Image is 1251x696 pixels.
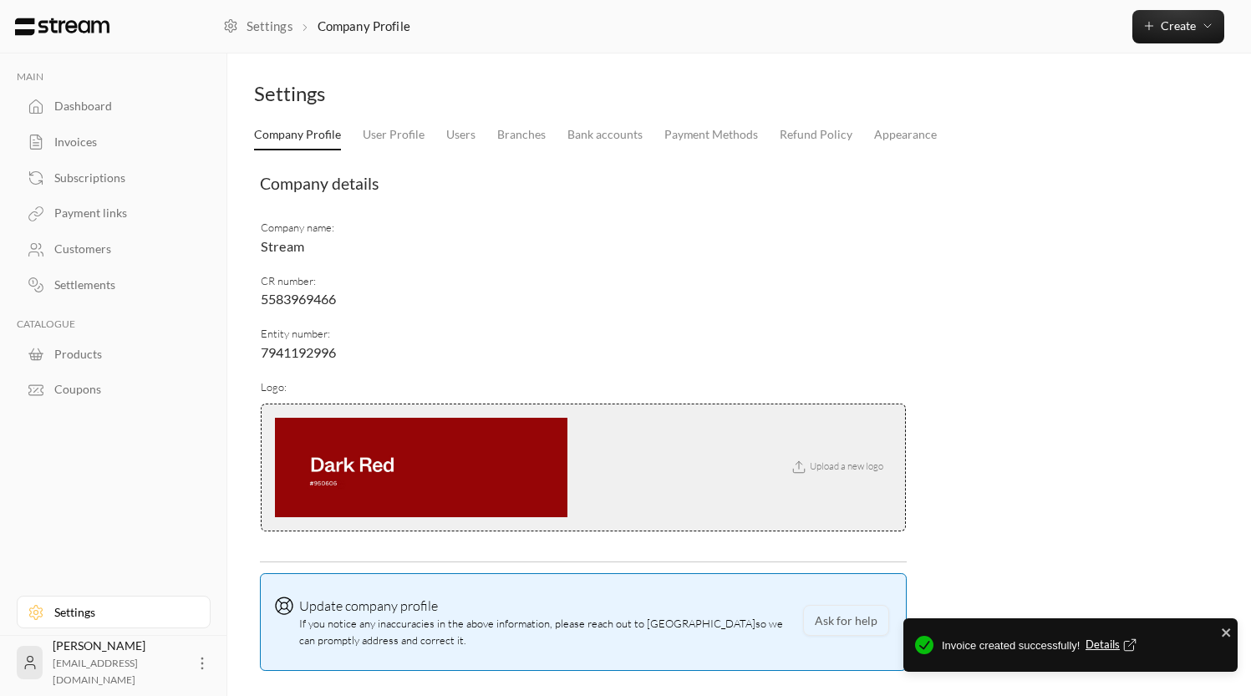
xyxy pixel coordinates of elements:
div: Products [54,346,190,363]
a: Invoices [17,126,211,159]
a: Payment Methods [664,120,758,150]
span: [EMAIL_ADDRESS][DOMAIN_NAME] [53,657,138,686]
span: Update company profile [299,597,438,614]
span: Create [1161,18,1196,33]
a: Products [17,338,211,370]
nav: breadcrumb [223,17,410,35]
td: Logo : [260,371,907,551]
a: Bank accounts [567,120,643,150]
span: Company details [260,174,379,193]
img: Logo [13,18,111,36]
a: Appearance [874,120,937,150]
div: Settlements [54,277,190,293]
div: Settings [54,604,190,621]
p: CATALOGUE [17,318,211,331]
div: Payment links [54,205,190,221]
span: 5583969466 [261,291,336,307]
a: Payment links [17,197,211,230]
a: Settlements [17,269,211,302]
div: Invoices [54,134,190,150]
td: Entity number : [260,318,907,370]
a: Customers [17,233,211,266]
button: Details [1086,637,1141,653]
div: Subscriptions [54,170,190,186]
p: Company Profile [318,17,410,35]
a: Settings [223,17,292,35]
button: close [1221,623,1233,640]
td: Company name : [260,212,907,265]
a: Refund Policy [780,120,852,150]
a: Company Profile [254,120,341,150]
span: 7941192996 [261,344,336,360]
a: Dashboard [17,90,211,123]
button: Create [1132,10,1224,43]
div: Dashboard [54,98,190,114]
span: Upload a new logo [781,460,891,472]
a: Coupons [17,373,211,406]
div: Coupons [54,381,190,398]
div: [PERSON_NAME] [53,638,184,688]
a: Settings [17,596,211,628]
div: Customers [54,241,190,257]
a: Branches [497,120,546,150]
span: If you notice any inaccuracies in the above information, please reach out to [GEOGRAPHIC_DATA] so... [299,596,795,648]
td: CR number : [260,265,907,318]
a: Subscriptions [17,161,211,194]
a: Users [446,120,475,150]
a: User Profile [363,120,425,150]
span: Invoice created successfully! [942,637,1226,656]
p: MAIN [17,70,211,84]
span: Stream [261,238,304,254]
button: Ask for help [803,605,889,636]
div: Settings [254,80,731,107]
img: company logo [275,418,567,517]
